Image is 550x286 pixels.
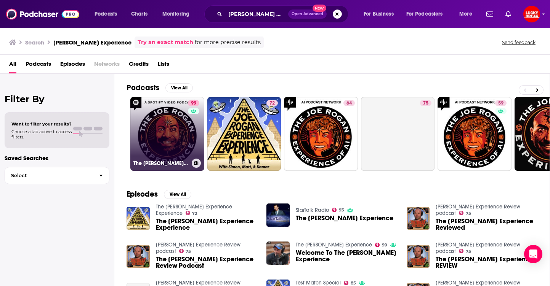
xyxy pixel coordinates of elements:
[158,58,169,73] a: Lists
[523,6,540,22] button: Show profile menu
[191,100,196,107] span: 99
[420,100,431,106] a: 75
[466,212,471,215] span: 75
[127,189,191,199] a: EpisodesView All
[454,8,482,20] button: open menu
[156,218,258,231] span: The [PERSON_NAME] Experience Experience
[60,58,85,73] a: Episodes
[129,58,149,73] a: Credits
[346,100,352,107] span: 64
[407,245,430,268] img: The Joe Rogan Experience REVIEW
[127,189,158,199] h2: Episodes
[436,256,537,269] span: The [PERSON_NAME] Experience REVIEW
[11,121,72,127] span: Want to filter your results?
[207,97,281,171] a: 72
[266,242,290,265] img: Welcome To The Joe Rogan Experience
[89,8,127,20] button: open menu
[296,249,398,262] a: Welcome To The Joe Rogan Experience
[156,203,232,216] a: The Joe Rogan Experience Experience
[459,249,471,253] a: 75
[188,100,199,106] a: 99
[332,208,344,212] a: 93
[296,280,341,286] a: Test Match Special
[292,12,323,16] span: Open Advanced
[131,9,148,19] span: Charts
[157,8,199,20] button: open menu
[192,212,197,215] span: 72
[186,211,197,215] a: 72
[358,8,403,20] button: open menu
[500,39,538,46] button: Send feedback
[266,203,290,227] img: The Joe Rogan Experience
[459,9,472,19] span: More
[165,83,193,92] button: View All
[26,58,51,73] a: Podcasts
[195,38,261,47] span: for more precise results
[288,10,327,19] button: Open AdvancedNew
[25,39,44,46] h3: Search
[179,249,191,253] a: 75
[127,83,159,92] h2: Podcasts
[498,100,503,107] span: 59
[436,256,537,269] a: The Joe Rogan Experience REVIEW
[483,8,496,21] a: Show notifications dropdown
[313,5,326,12] span: New
[156,256,258,269] span: The [PERSON_NAME] Experience Review Podcast
[296,242,372,248] a: The Joe Rogan Experience
[407,207,430,230] img: The Joe Rogan Experience Reviewed
[375,243,387,247] a: 99
[523,6,540,22] span: Logged in as annagregory
[212,5,356,23] div: Search podcasts, credits, & more...
[156,218,258,231] a: The Joe Rogan Experience Experience
[126,8,152,20] a: Charts
[436,218,537,231] a: The Joe Rogan Experience Reviewed
[466,250,471,253] span: 75
[344,281,356,285] a: 85
[95,9,117,19] span: Podcasts
[5,167,109,184] button: Select
[351,281,356,285] span: 85
[296,249,398,262] span: Welcome To The [PERSON_NAME] Experience
[9,58,16,73] a: All
[225,8,288,20] input: Search podcasts, credits, & more...
[343,100,355,106] a: 64
[127,83,193,92] a: PodcastsView All
[53,39,131,46] h3: [PERSON_NAME] Experience
[284,97,358,171] a: 64
[364,9,394,19] span: For Business
[269,100,275,107] span: 72
[6,7,79,21] img: Podchaser - Follow, Share and Rate Podcasts
[382,243,387,247] span: 99
[436,203,520,216] a: Joe Rogan Experience Review podcast
[524,245,542,263] div: Open Intercom Messenger
[523,6,540,22] img: User Profile
[423,100,428,107] span: 75
[436,242,520,254] a: Joe Rogan Experience Review podcast
[495,100,507,106] a: 59
[459,211,471,215] a: 75
[127,245,150,268] img: The Joe Rogan Experience Review Podcast
[436,218,537,231] span: The [PERSON_NAME] Experience Reviewed
[296,215,393,221] span: The [PERSON_NAME] Experience
[127,207,150,230] img: The Joe Rogan Experience Experience
[5,94,109,105] h2: Filter By
[156,256,258,269] a: The Joe Rogan Experience Review Podcast
[186,250,191,253] span: 75
[164,190,191,199] button: View All
[156,242,241,254] a: Joe Rogan Experience Review podcast
[11,129,72,140] span: Choose a tab above to access filters.
[296,215,393,221] a: The Joe Rogan Experience
[296,207,329,213] a: StarTalk Radio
